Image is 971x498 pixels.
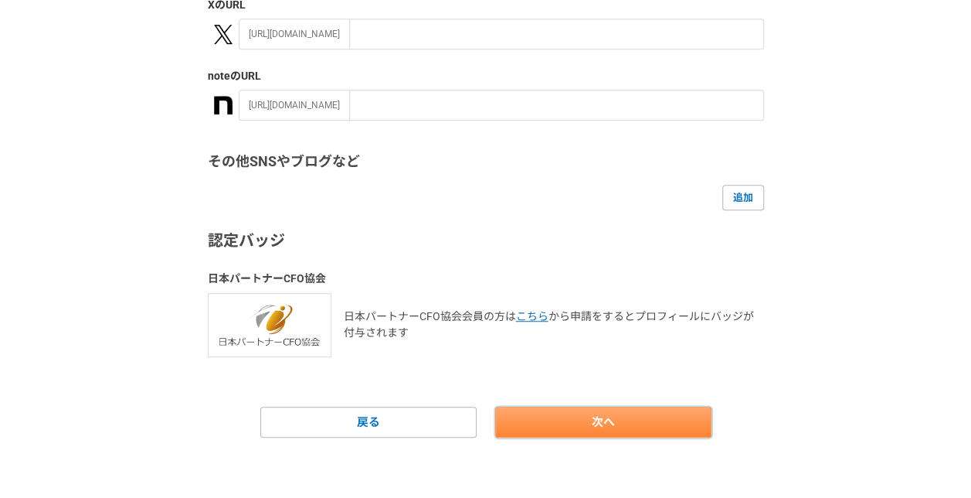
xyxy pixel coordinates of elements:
[208,293,331,357] img: cfo_association_with_name.png-a2ca6198.png
[214,25,233,44] img: x-391a3a86.png
[722,185,764,210] a: 追加
[208,271,764,287] h3: 日本パートナーCFO協会
[208,68,764,84] label: note のURL
[208,152,764,172] h3: その他SNSやブログなど
[260,407,477,438] a: 戻る
[516,310,548,322] a: こちら
[344,309,764,341] p: 日本パートナーCFO協会会員の方は から申請をするとプロフィールにバッジが付与されます
[208,229,764,252] h3: 認定バッジ
[495,407,711,438] a: 次へ
[214,96,233,114] img: a3U9rW3u3Lr2az699ms0nsgwjY3a+92wMGRIAAAQIE9hX4PzgNzWcoiwVVAAAAAElFTkSuQmCC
